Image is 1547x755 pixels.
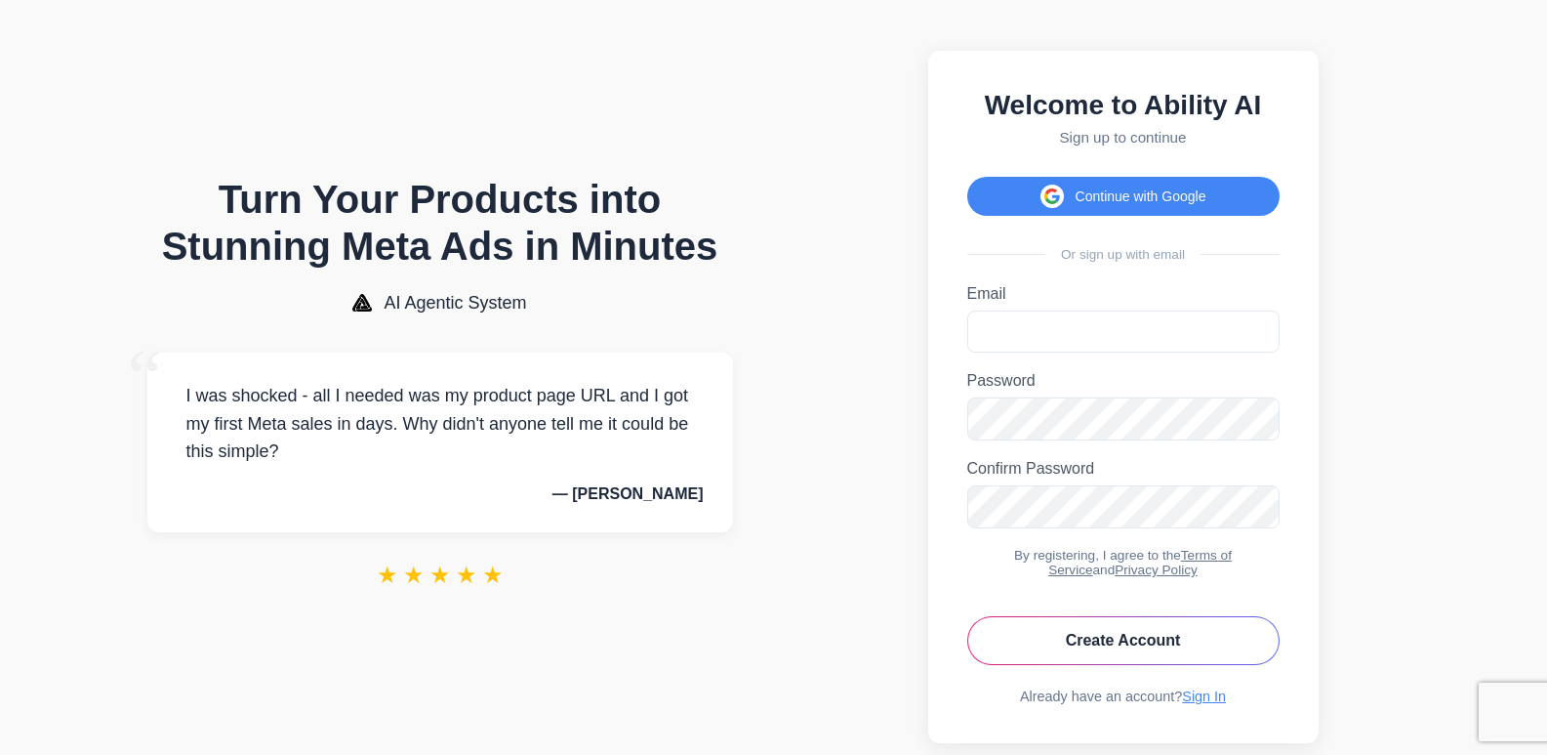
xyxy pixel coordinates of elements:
span: AI Agentic System [384,293,526,314]
a: Privacy Policy [1115,563,1198,577]
span: ★ [456,562,477,589]
h2: Welcome to Ability AI [967,90,1280,121]
label: Confirm Password [967,460,1280,478]
span: ★ [377,562,398,589]
p: — [PERSON_NAME] [177,485,704,503]
label: Password [967,372,1280,390]
button: Continue with Google [967,177,1280,216]
span: ★ [403,562,425,589]
label: Email [967,285,1280,303]
span: “ [128,333,163,422]
div: By registering, I agree to the and [967,548,1280,577]
div: Already have an account? [967,689,1280,704]
p: I was shocked - all I needed was my product page URL and I got my first Meta sales in days. Why d... [177,382,704,466]
a: Sign In [1182,689,1226,704]
a: Terms of Service [1048,548,1232,577]
span: ★ [482,562,504,589]
p: Sign up to continue [967,129,1280,146]
h1: Turn Your Products into Stunning Meta Ads in Minutes [147,176,733,270]
div: Or sign up with email [967,247,1280,262]
img: AI Agentic System Logo [352,294,372,312]
button: Create Account [967,616,1280,665]
span: ★ [429,562,451,589]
